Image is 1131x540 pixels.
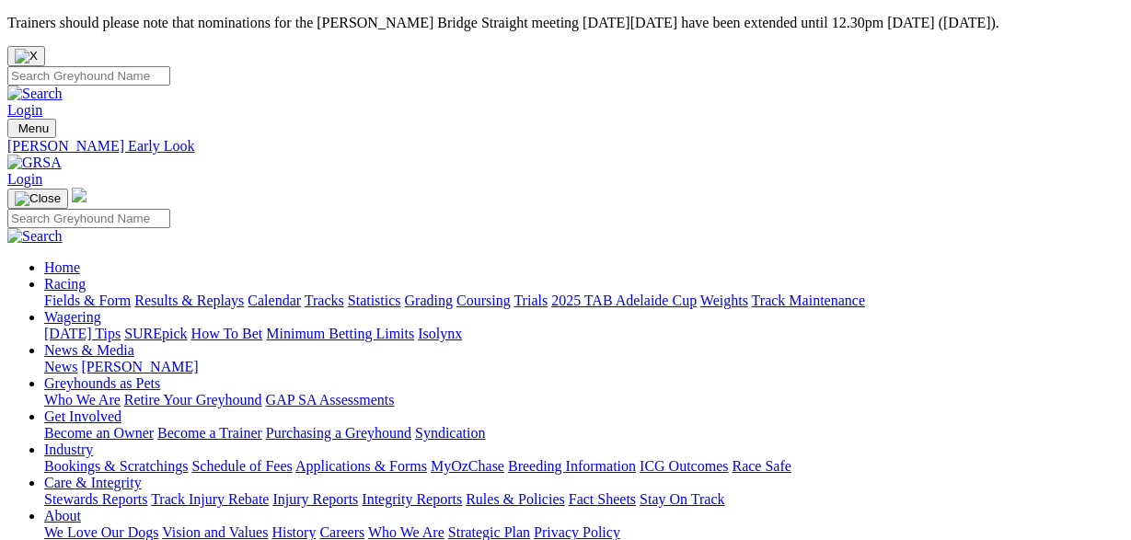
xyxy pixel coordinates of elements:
a: ICG Outcomes [640,458,728,474]
a: [PERSON_NAME] [81,359,198,374]
a: Who We Are [44,392,121,408]
a: Schedule of Fees [191,458,292,474]
a: Results & Replays [134,293,244,308]
a: Rules & Policies [466,491,565,507]
a: 2025 TAB Adelaide Cup [551,293,697,308]
div: Racing [44,293,1124,309]
a: Applications & Forms [295,458,427,474]
img: logo-grsa-white.png [72,188,87,202]
img: Search [7,86,63,102]
a: About [44,508,81,523]
button: Toggle navigation [7,119,56,138]
a: [DATE] Tips [44,326,121,341]
a: We Love Our Dogs [44,524,158,540]
a: News & Media [44,342,134,358]
a: Grading [405,293,453,308]
a: GAP SA Assessments [266,392,395,408]
a: Race Safe [732,458,791,474]
a: Purchasing a Greyhound [266,425,411,441]
a: Who We Are [368,524,444,540]
a: Careers [319,524,364,540]
a: Track Injury Rebate [151,491,269,507]
a: Privacy Policy [534,524,620,540]
a: Stay On Track [640,491,724,507]
a: Strategic Plan [448,524,530,540]
a: Integrity Reports [362,491,462,507]
a: Minimum Betting Limits [266,326,414,341]
a: MyOzChase [431,458,504,474]
a: Fact Sheets [569,491,636,507]
a: Stewards Reports [44,491,147,507]
input: Search [7,66,170,86]
img: Close [15,191,61,206]
a: Greyhounds as Pets [44,375,160,391]
img: X [15,49,38,63]
a: Home [44,259,80,275]
div: News & Media [44,359,1124,375]
img: Search [7,228,63,245]
a: History [271,524,316,540]
a: How To Bet [191,326,263,341]
button: Toggle navigation [7,189,68,209]
a: Become a Trainer [157,425,262,441]
div: Wagering [44,326,1124,342]
a: [PERSON_NAME] Early Look [7,138,1124,155]
a: Isolynx [418,326,462,341]
a: Retire Your Greyhound [124,392,262,408]
div: Greyhounds as Pets [44,392,1124,408]
a: Weights [700,293,748,308]
span: Menu [18,121,49,135]
div: Industry [44,458,1124,475]
a: Injury Reports [272,491,358,507]
a: SUREpick [124,326,187,341]
a: News [44,359,77,374]
a: Calendar [248,293,301,308]
img: GRSA [7,155,62,171]
div: Get Involved [44,425,1124,442]
a: Get Involved [44,408,121,424]
a: Login [7,102,42,118]
button: Close [7,46,45,66]
a: Breeding Information [508,458,636,474]
a: Racing [44,276,86,292]
input: Search [7,209,170,228]
a: Track Maintenance [752,293,865,308]
a: Fields & Form [44,293,131,308]
a: Industry [44,442,93,457]
a: Trials [514,293,548,308]
a: Vision and Values [162,524,268,540]
a: Coursing [456,293,511,308]
div: Care & Integrity [44,491,1124,508]
a: Tracks [305,293,344,308]
a: Bookings & Scratchings [44,458,188,474]
p: Trainers should please note that nominations for the [PERSON_NAME] Bridge Straight meeting [DATE]... [7,15,1124,31]
a: Syndication [415,425,485,441]
a: Become an Owner [44,425,154,441]
a: Login [7,171,42,187]
a: Statistics [348,293,401,308]
a: Wagering [44,309,101,325]
a: Care & Integrity [44,475,142,490]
